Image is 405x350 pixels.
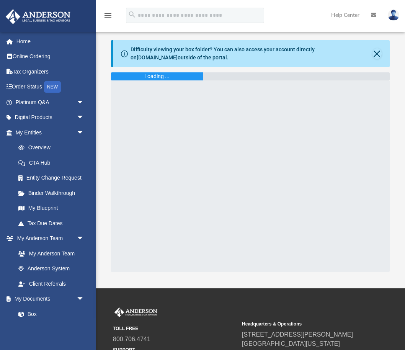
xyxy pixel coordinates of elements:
[77,110,92,126] span: arrow_drop_down
[5,125,96,140] a: My Entitiesarrow_drop_down
[11,322,92,337] a: Meeting Minutes
[372,48,382,59] button: Close
[242,321,366,327] small: Headquarters & Operations
[77,95,92,110] span: arrow_drop_down
[242,340,340,347] a: [GEOGRAPHIC_DATA][US_STATE]
[103,15,113,20] a: menu
[44,81,61,93] div: NEW
[144,72,170,80] div: Loading ...
[5,231,92,246] a: My Anderson Teamarrow_drop_down
[388,10,399,21] img: User Pic
[11,276,92,291] a: Client Referrals
[11,216,96,231] a: Tax Due Dates
[113,307,159,317] img: Anderson Advisors Platinum Portal
[5,49,96,64] a: Online Ordering
[11,246,88,261] a: My Anderson Team
[242,331,353,338] a: [STREET_ADDRESS][PERSON_NAME]
[11,306,88,322] a: Box
[77,291,92,307] span: arrow_drop_down
[11,185,96,201] a: Binder Walkthrough
[11,170,96,186] a: Entity Change Request
[3,9,73,24] img: Anderson Advisors Platinum Portal
[11,155,96,170] a: CTA Hub
[5,110,96,125] a: Digital Productsarrow_drop_down
[11,140,96,155] a: Overview
[131,46,372,62] div: Difficulty viewing your box folder? You can also access your account directly on outside of the p...
[5,64,96,79] a: Tax Organizers
[5,291,92,307] a: My Documentsarrow_drop_down
[128,10,136,19] i: search
[137,54,178,61] a: [DOMAIN_NAME]
[113,325,237,332] small: TOLL FREE
[5,34,96,49] a: Home
[77,125,92,141] span: arrow_drop_down
[5,79,96,95] a: Order StatusNEW
[113,336,150,342] a: 800.706.4741
[103,11,113,20] i: menu
[5,95,96,110] a: Platinum Q&Aarrow_drop_down
[11,261,92,276] a: Anderson System
[77,231,92,247] span: arrow_drop_down
[11,201,92,216] a: My Blueprint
